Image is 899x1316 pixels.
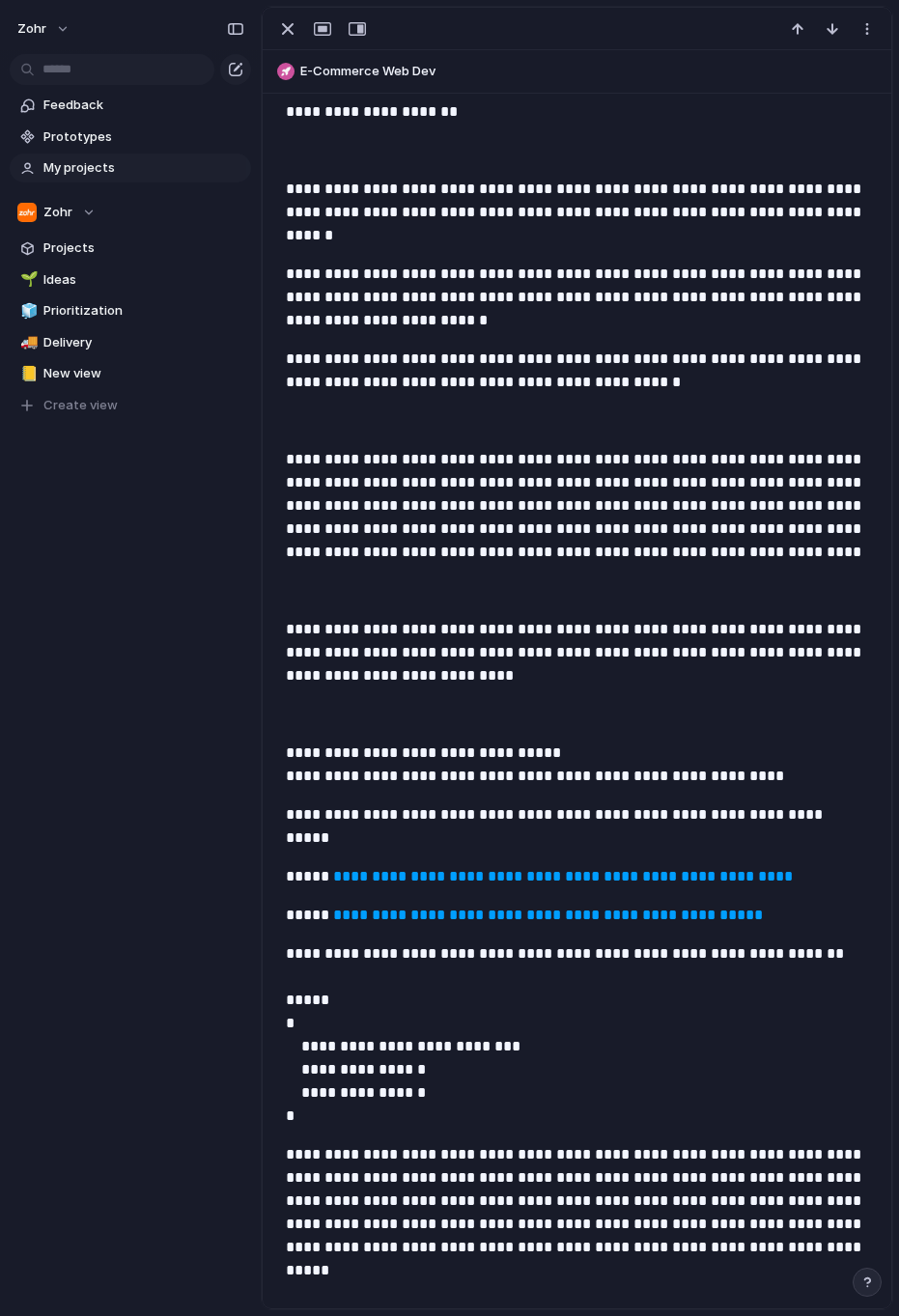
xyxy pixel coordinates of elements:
[43,270,244,290] span: Ideas
[43,158,244,178] span: My projects
[10,154,251,182] a: My projects
[300,62,883,81] span: E-Commerce Web Dev
[10,123,251,152] a: Prototypes
[43,96,244,115] span: Feedback
[20,268,34,291] div: 🌱
[10,198,251,227] button: Zohr
[10,359,251,388] a: 📒New view
[10,91,251,120] a: Feedback
[43,127,244,147] span: Prototypes
[10,234,251,263] a: Projects
[43,238,244,258] span: Projects
[43,396,118,415] span: Create view
[10,296,251,325] a: 🧊Prioritization
[17,364,37,383] button: 📒
[17,301,37,321] button: 🧊
[10,391,251,420] button: Create view
[43,364,244,383] span: New view
[20,363,34,385] div: 📒
[43,301,244,321] span: Prioritization
[43,333,244,352] span: Delivery
[20,331,34,353] div: 🚚
[10,328,251,357] a: 🚚Delivery
[9,14,80,44] button: zohr
[10,266,251,294] a: 🌱Ideas
[17,333,37,352] button: 🚚
[271,56,883,87] button: E-Commerce Web Dev
[17,270,37,290] button: 🌱
[17,19,46,39] span: zohr
[43,203,72,222] span: Zohr
[20,300,34,322] div: 🧊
